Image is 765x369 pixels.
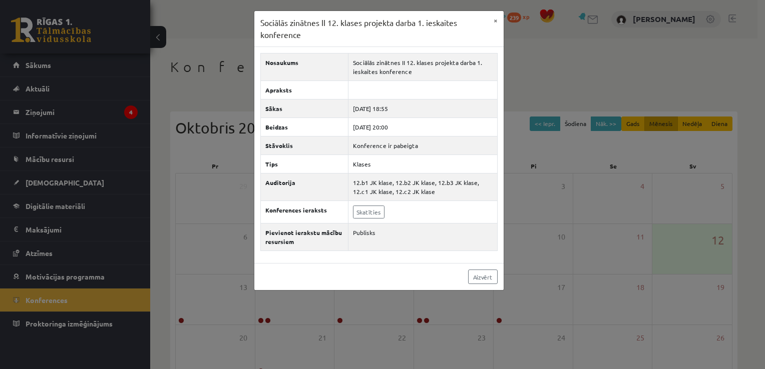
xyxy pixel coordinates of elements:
[260,118,348,136] th: Beidzas
[488,11,504,30] button: ×
[260,53,348,81] th: Nosaukums
[348,173,497,201] td: 12.b1 JK klase, 12.b2 JK klase, 12.b3 JK klase, 12.c1 JK klase, 12.c2 JK klase
[260,81,348,99] th: Apraksts
[348,155,497,173] td: Klases
[260,173,348,201] th: Auditorija
[353,205,385,218] a: Skatīties
[260,201,348,223] th: Konferences ieraksts
[260,17,488,40] h3: Sociālās zinātnes II 12. klases projekta darba 1. ieskaites konference
[348,53,497,81] td: Sociālās zinātnes II 12. klases projekta darba 1. ieskaites konference
[348,223,497,251] td: Publisks
[260,99,348,118] th: Sākas
[348,118,497,136] td: [DATE] 20:00
[260,155,348,173] th: Tips
[348,136,497,155] td: Konference ir pabeigta
[260,136,348,155] th: Stāvoklis
[468,269,498,284] a: Aizvērt
[348,99,497,118] td: [DATE] 18:55
[260,223,348,251] th: Pievienot ierakstu mācību resursiem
